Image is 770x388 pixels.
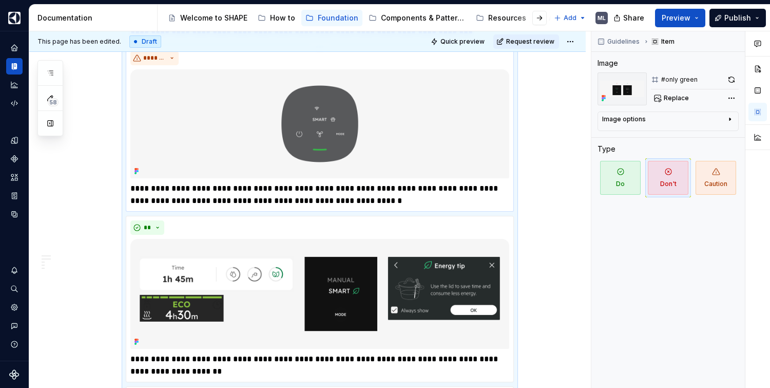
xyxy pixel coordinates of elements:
[645,158,691,197] button: Don't
[6,318,23,334] button: Contact support
[381,13,466,23] div: Components & Patterns
[608,9,651,27] button: Share
[9,369,20,380] svg: Supernova Logo
[598,14,606,22] div: ML
[6,188,23,204] a: Storybook stories
[564,14,576,22] span: Add
[364,10,470,26] a: Components & Patterns
[428,34,489,49] button: Quick preview
[270,13,295,23] div: How to
[648,161,688,195] span: Don't
[8,12,21,24] img: 1131f18f-9b94-42a4-847a-eabb54481545.png
[130,69,509,179] img: 4deb32f0-bad3-494a-8ebe-d17b1c709c38.png
[623,13,644,23] span: Share
[37,13,153,23] div: Documentation
[662,13,690,23] span: Preview
[598,144,615,154] div: Type
[6,40,23,56] a: Home
[664,94,689,102] span: Replace
[6,77,23,93] a: Analytics
[602,115,646,123] div: Image options
[6,206,23,223] a: Data sources
[696,161,736,195] span: Caution
[164,10,252,26] a: Welcome to SHAPE
[600,161,641,195] span: Do
[440,38,485,46] span: Quick preview
[661,76,698,84] div: #only green
[693,158,739,197] button: Caution
[6,151,23,167] a: Components
[6,169,23,186] a: Assets
[301,10,362,26] a: Foundation
[598,158,643,197] button: Do
[651,91,694,105] button: Replace
[164,8,549,28] div: Page tree
[6,58,23,75] a: Documentation
[472,10,530,26] a: Resources
[493,34,559,49] button: Request review
[48,98,59,106] span: 58
[6,299,23,316] a: Settings
[506,38,554,46] span: Request review
[655,9,705,27] button: Preview
[607,38,640,46] span: Guidelines
[254,10,299,26] a: How to
[318,13,358,23] div: Foundation
[551,11,589,25] button: Add
[598,72,647,105] img: 57f7e9d3-6b55-4acf-b801-e64506bd1c45.png
[129,35,161,48] div: Draft
[598,58,618,68] div: Image
[6,132,23,149] a: Design tokens
[130,239,509,349] img: 57b23170-097c-4796-a58d-85e4b6040ff4.png
[709,9,766,27] button: Publish
[724,13,751,23] span: Publish
[602,115,734,127] button: Image options
[180,13,247,23] div: Welcome to SHAPE
[6,281,23,297] button: Search ⌘K
[6,262,23,279] button: Notifications
[6,95,23,112] a: Code automation
[488,13,526,23] div: Resources
[594,34,644,49] button: Guidelines
[37,38,121,46] span: This page has been edited.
